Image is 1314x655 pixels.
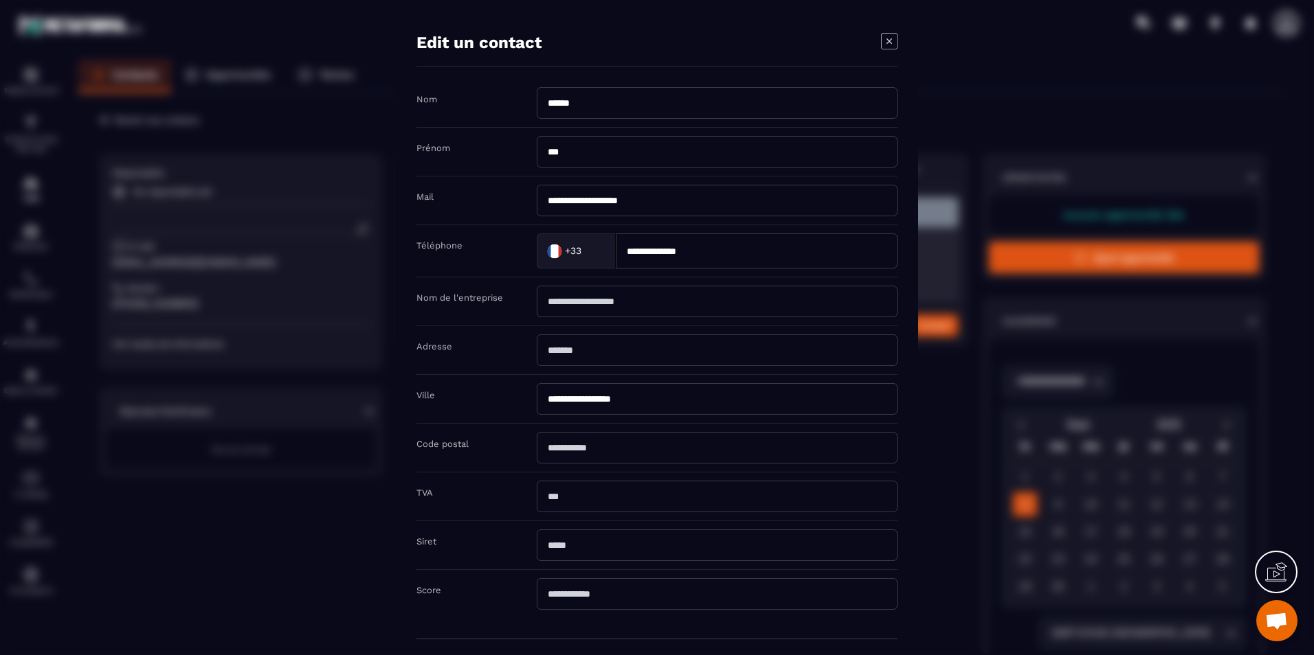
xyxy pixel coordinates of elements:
[416,292,503,303] label: Nom de l'entreprise
[416,143,450,153] label: Prénom
[584,240,601,261] input: Search for option
[541,237,568,264] img: Country Flag
[537,233,616,268] div: Search for option
[416,240,463,251] label: Téléphone
[416,487,433,498] label: TVA
[416,536,436,547] label: Siret
[416,439,469,449] label: Code postal
[416,192,434,202] label: Mail
[416,33,542,52] h4: Edit un contact
[416,390,435,400] label: Ville
[416,94,437,104] label: Nom
[416,585,441,595] label: Score
[1256,600,1298,641] div: Ouvrir le chat
[416,341,452,352] label: Adresse
[565,244,581,257] span: +33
